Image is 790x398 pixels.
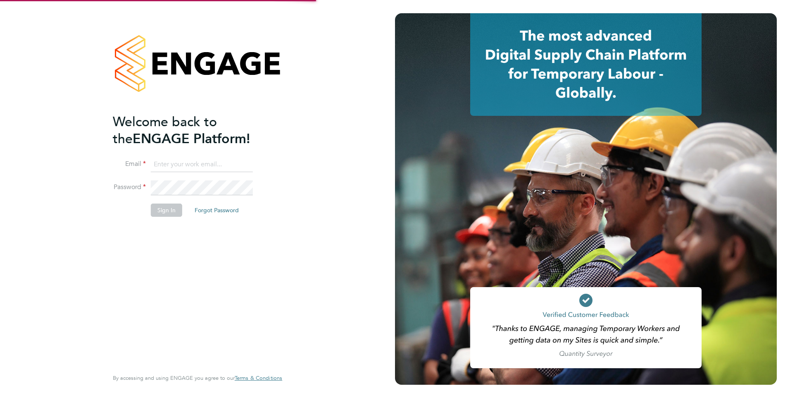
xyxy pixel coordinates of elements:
label: Password [113,183,146,192]
h2: ENGAGE Platform! [113,113,274,147]
span: Welcome back to the [113,114,217,147]
a: Terms & Conditions [235,375,282,381]
button: Forgot Password [188,204,245,217]
span: By accessing and using ENGAGE you agree to our [113,374,282,381]
button: Sign In [151,204,182,217]
label: Email [113,160,146,168]
input: Enter your work email... [151,157,253,172]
